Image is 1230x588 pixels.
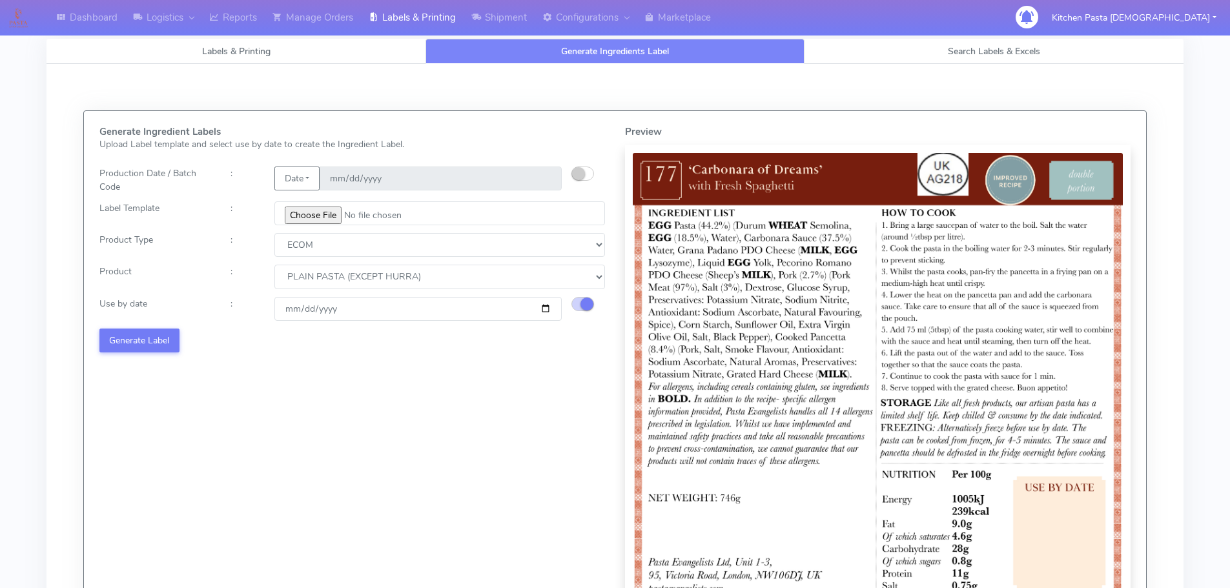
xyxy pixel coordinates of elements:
span: Labels & Printing [202,45,271,57]
h5: Generate Ingredient Labels [99,127,606,137]
div: Product [90,265,221,289]
div: Label Template [90,201,221,225]
span: Search Labels & Excels [948,45,1040,57]
div: Production Date / Batch Code [90,167,221,194]
div: : [221,167,265,194]
ul: Tabs [46,39,1184,64]
div: : [221,265,265,289]
div: Product Type [90,233,221,257]
button: Kitchen Pasta [DEMOGRAPHIC_DATA] [1042,5,1226,31]
p: Upload Label template and select use by date to create the Ingredient Label. [99,137,606,151]
div: : [221,233,265,257]
span: Generate Ingredients Label [561,45,669,57]
button: Date [274,167,319,190]
h5: Preview [625,127,1131,137]
button: Generate Label [99,329,179,352]
div: : [221,201,265,225]
div: : [221,297,265,321]
div: Use by date [90,297,221,321]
